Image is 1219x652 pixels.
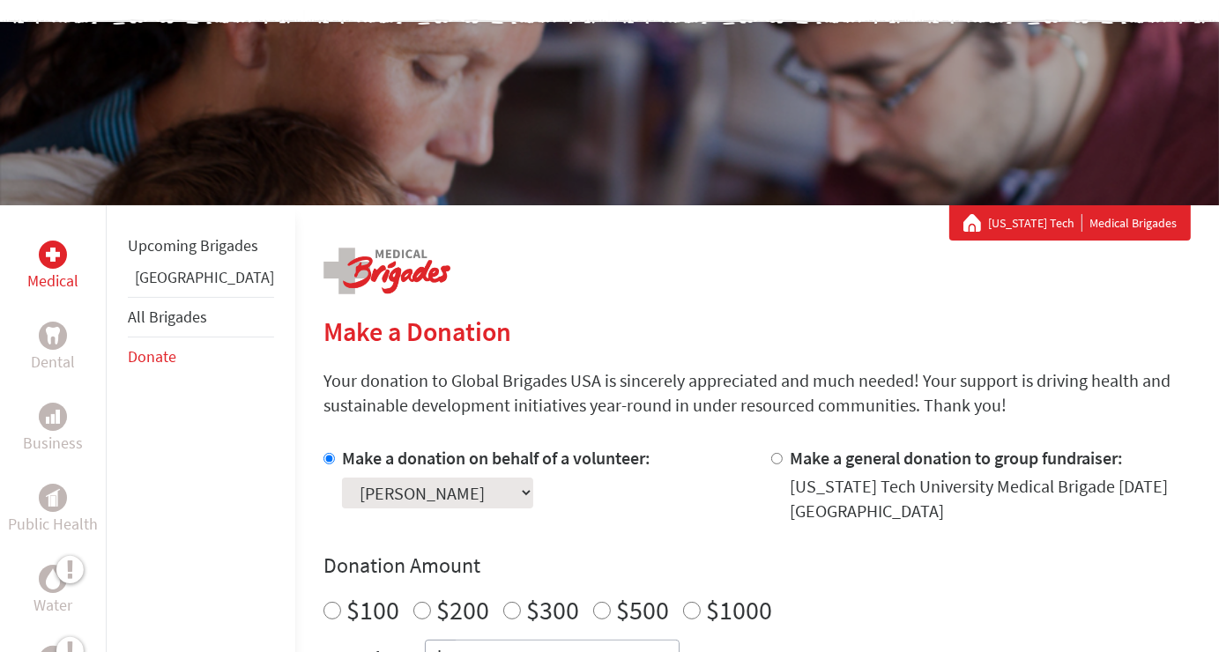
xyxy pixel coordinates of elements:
a: Upcoming Brigades [128,235,258,256]
img: Medical [46,248,60,262]
a: [GEOGRAPHIC_DATA] [135,267,274,287]
label: $100 [346,593,399,626]
img: Water [46,568,60,589]
label: $300 [526,593,579,626]
div: Water [39,565,67,593]
li: Upcoming Brigades [128,226,274,265]
p: Business [23,431,83,456]
p: Water [33,593,72,618]
a: [US_STATE] Tech [988,214,1082,232]
li: Ghana [128,265,274,297]
p: Public Health [8,512,98,537]
p: Medical [27,269,78,293]
label: $1000 [706,593,772,626]
label: Make a donation on behalf of a volunteer: [342,447,650,469]
h2: Make a Donation [323,315,1191,347]
img: Public Health [46,489,60,507]
a: WaterWater [33,565,72,618]
li: All Brigades [128,297,274,337]
h4: Donation Amount [323,552,1191,580]
label: $200 [436,593,489,626]
div: Business [39,403,67,431]
img: Business [46,410,60,424]
div: Medical Brigades [963,214,1177,232]
a: Public HealthPublic Health [8,484,98,537]
li: Donate [128,337,274,376]
div: Dental [39,322,67,350]
a: Donate [128,346,176,367]
img: logo-medical.png [323,248,450,294]
a: All Brigades [128,307,207,327]
a: BusinessBusiness [23,403,83,456]
label: $500 [616,593,669,626]
div: Medical [39,241,67,269]
a: MedicalMedical [27,241,78,293]
div: [US_STATE] Tech University Medical Brigade [DATE] [GEOGRAPHIC_DATA] [790,474,1191,523]
p: Dental [31,350,75,374]
div: Public Health [39,484,67,512]
label: Make a general donation to group fundraiser: [790,447,1123,469]
a: DentalDental [31,322,75,374]
img: Dental [46,327,60,344]
p: Your donation to Global Brigades USA is sincerely appreciated and much needed! Your support is dr... [323,368,1191,418]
